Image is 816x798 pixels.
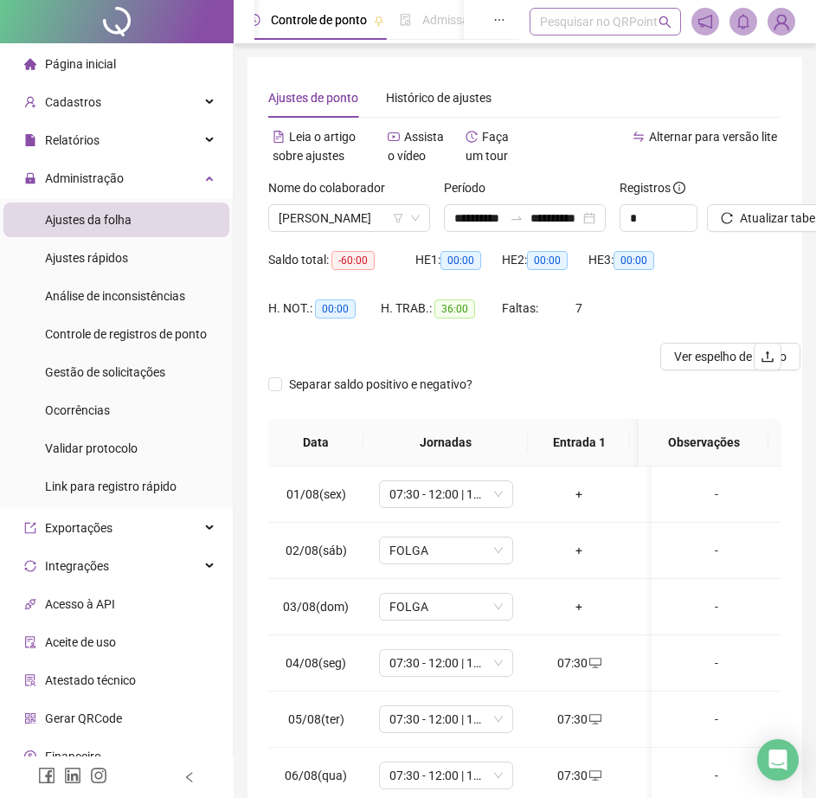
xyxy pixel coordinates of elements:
[24,750,36,763] span: dollar
[389,594,503,620] span: FOLGA
[588,769,601,782] span: desktop
[183,771,196,783] span: left
[588,250,675,270] div: HE 3:
[248,14,260,26] span: clock-circle
[639,419,768,467] th: Observações
[644,597,718,616] div: +
[665,485,768,504] div: -
[374,16,384,26] span: pushpin
[24,172,36,184] span: lock
[697,14,713,29] span: notification
[271,13,367,27] span: Controle de ponto
[388,130,444,163] span: Assista o vídeo
[388,131,400,143] span: youtube
[24,560,36,572] span: sync
[381,299,502,319] div: H. TRAB.:
[45,597,115,611] span: Acesso à API
[24,636,36,648] span: audit
[279,205,420,231] span: FRANCISCO ANTONIO DA SILVA FILHO
[644,653,718,673] div: 12:00
[268,299,381,319] div: H. NOT.:
[45,521,112,535] span: Exportações
[393,213,403,223] span: filter
[268,419,363,467] th: Data
[510,211,524,225] span: to
[660,343,800,370] button: Ver espelho de ponto
[315,299,356,319] span: 00:00
[90,767,107,784] span: instagram
[389,537,503,563] span: FOLGA
[45,251,128,265] span: Ajustes rápidos
[575,301,582,315] span: 7
[24,522,36,534] span: export
[644,710,718,729] div: 12:00
[286,487,346,501] span: 01/08(sex)
[665,597,768,616] div: -
[24,674,36,686] span: solution
[502,250,588,270] div: HE 2:
[389,481,503,507] span: 07:30 - 12:00 | 13:00 - 16:30
[24,96,36,108] span: user-add
[45,365,165,379] span: Gestão de solicitações
[283,600,349,614] span: 03/08(dom)
[45,95,101,109] span: Cadastros
[400,14,412,26] span: file-done
[45,327,207,341] span: Controle de registros de ponto
[757,739,799,781] div: Open Intercom Messenger
[286,656,346,670] span: 04/08(seg)
[542,766,616,785] div: 07:30
[24,598,36,610] span: api
[761,350,774,364] span: upload
[649,130,777,144] span: Alternar para versão lite
[389,650,503,676] span: 07:30 - 12:00 | 13:00 - 17:30
[45,635,116,649] span: Aceite de uso
[630,419,732,467] th: Saída 1
[542,485,616,504] div: +
[268,178,396,197] label: Nome do colaborador
[644,541,718,560] div: +
[389,763,503,788] span: 07:30 - 12:00 | 13:00 - 17:30
[673,182,685,194] span: info-circle
[24,58,36,70] span: home
[652,433,755,452] span: Observações
[24,134,36,146] span: file
[45,479,177,493] span: Link para registro rápido
[542,597,616,616] div: +
[614,251,654,270] span: 00:00
[588,657,601,669] span: desktop
[665,710,768,729] div: -
[45,133,100,147] span: Relatórios
[736,14,751,29] span: bell
[440,251,481,270] span: 00:00
[644,485,718,504] div: +
[64,767,81,784] span: linkedin
[282,375,479,394] span: Separar saldo positivo e negativo?
[644,766,718,785] div: 12:00
[665,653,768,673] div: -
[45,213,132,227] span: Ajustes da folha
[493,14,505,26] span: ellipsis
[273,130,356,163] span: Leia o artigo sobre ajustes
[620,178,685,197] span: Registros
[24,712,36,724] span: qrcode
[410,213,421,223] span: down
[38,767,55,784] span: facebook
[363,419,528,467] th: Jornadas
[45,750,101,763] span: Financeiro
[389,706,503,732] span: 07:30 - 12:00 | 13:00 - 17:30
[268,91,358,105] span: Ajustes de ponto
[588,713,601,725] span: desktop
[542,653,616,673] div: 07:30
[286,544,347,557] span: 02/08(sáb)
[285,769,347,782] span: 06/08(qua)
[45,441,138,455] span: Validar protocolo
[665,766,768,785] div: -
[510,211,524,225] span: swap-right
[434,299,475,319] span: 36:00
[273,131,285,143] span: file-text
[45,289,185,303] span: Análise de inconsistências
[768,9,794,35] img: 70416
[45,403,110,417] span: Ocorrências
[45,559,109,573] span: Integrações
[415,250,502,270] div: HE 1:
